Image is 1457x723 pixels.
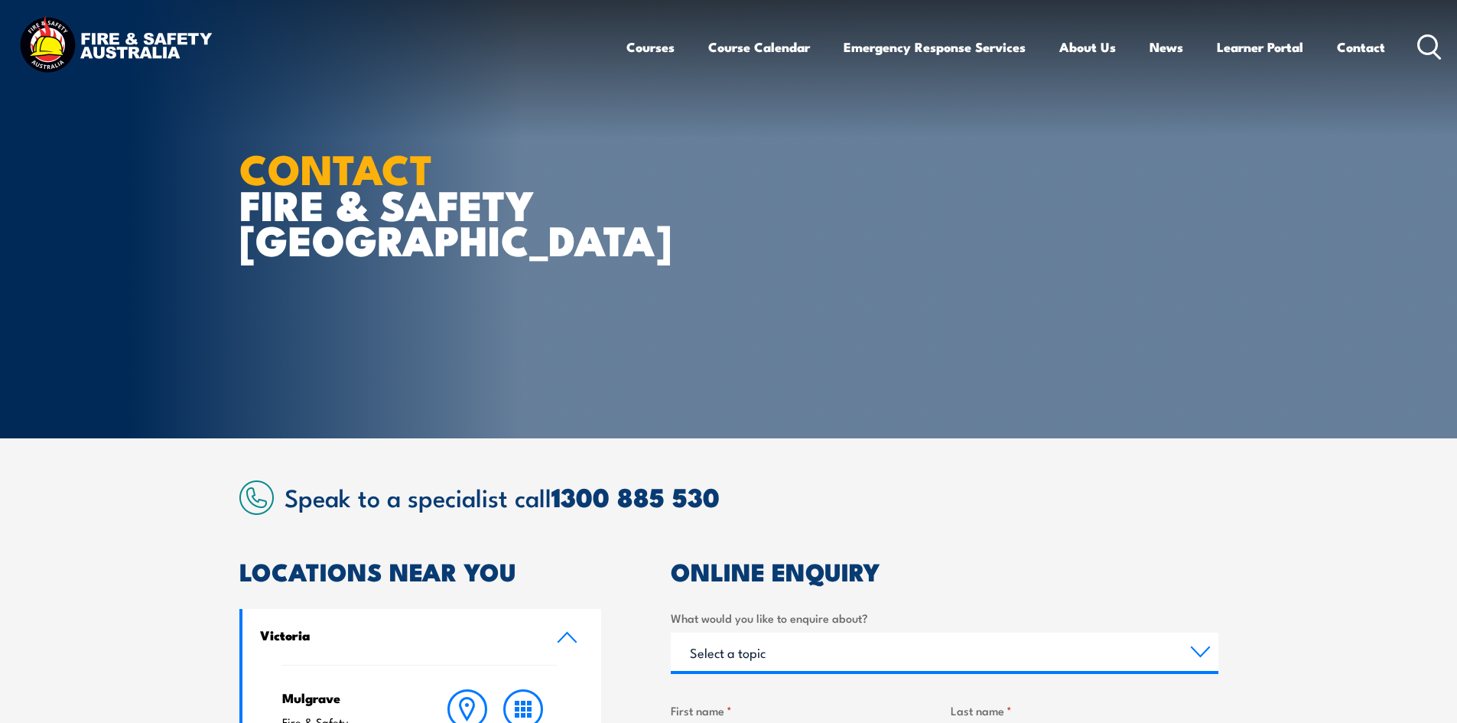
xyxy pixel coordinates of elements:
[282,689,410,706] h4: Mulgrave
[671,702,938,719] label: First name
[239,135,433,199] strong: CONTACT
[239,150,617,257] h1: FIRE & SAFETY [GEOGRAPHIC_DATA]
[242,609,602,665] a: Victoria
[1059,27,1116,67] a: About Us
[1150,27,1183,67] a: News
[1217,27,1303,67] a: Learner Portal
[708,27,810,67] a: Course Calendar
[626,27,675,67] a: Courses
[239,560,602,581] h2: LOCATIONS NEAR YOU
[951,702,1218,719] label: Last name
[844,27,1026,67] a: Emergency Response Services
[671,560,1218,581] h2: ONLINE ENQUIRY
[551,476,720,516] a: 1300 885 530
[1337,27,1385,67] a: Contact
[260,627,534,643] h4: Victoria
[285,483,1218,510] h2: Speak to a specialist call
[671,609,1218,627] label: What would you like to enquire about?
